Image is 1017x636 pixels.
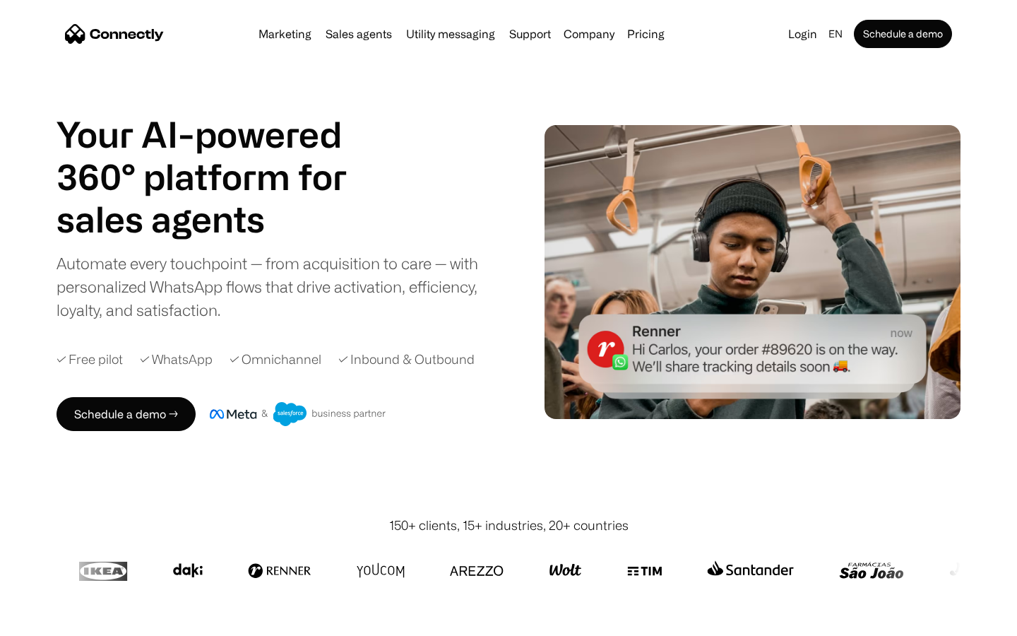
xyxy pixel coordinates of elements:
[210,402,386,426] img: Meta and Salesforce business partner badge.
[28,611,85,631] ul: Language list
[389,516,629,535] div: 150+ clients, 15+ industries, 20+ countries
[56,252,501,322] div: Automate every touchpoint — from acquisition to care — with personalized WhatsApp flows that driv...
[504,28,557,40] a: Support
[400,28,501,40] a: Utility messaging
[621,28,670,40] a: Pricing
[338,350,475,369] div: ✓ Inbound & Outbound
[56,113,381,198] h1: Your AI-powered 360° platform for
[14,610,85,631] aside: Language selected: English
[564,24,614,44] div: Company
[56,397,196,431] a: Schedule a demo →
[320,28,398,40] a: Sales agents
[56,198,381,240] h1: sales agents
[56,350,123,369] div: ✓ Free pilot
[253,28,317,40] a: Marketing
[140,350,213,369] div: ✓ WhatsApp
[854,20,952,48] a: Schedule a demo
[828,24,843,44] div: en
[230,350,321,369] div: ✓ Omnichannel
[783,24,823,44] a: Login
